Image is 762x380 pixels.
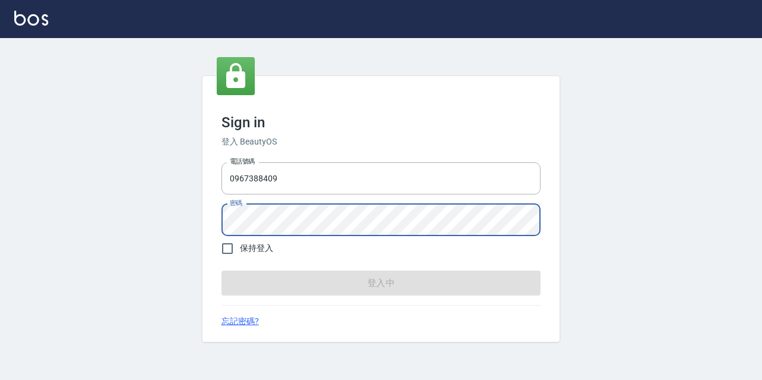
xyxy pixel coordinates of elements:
span: 保持登入 [240,242,273,255]
img: Logo [14,11,48,26]
label: 電話號碼 [230,157,255,166]
a: 忘記密碼? [221,315,259,328]
h3: Sign in [221,114,541,131]
label: 密碼 [230,199,242,208]
h6: 登入 BeautyOS [221,136,541,148]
